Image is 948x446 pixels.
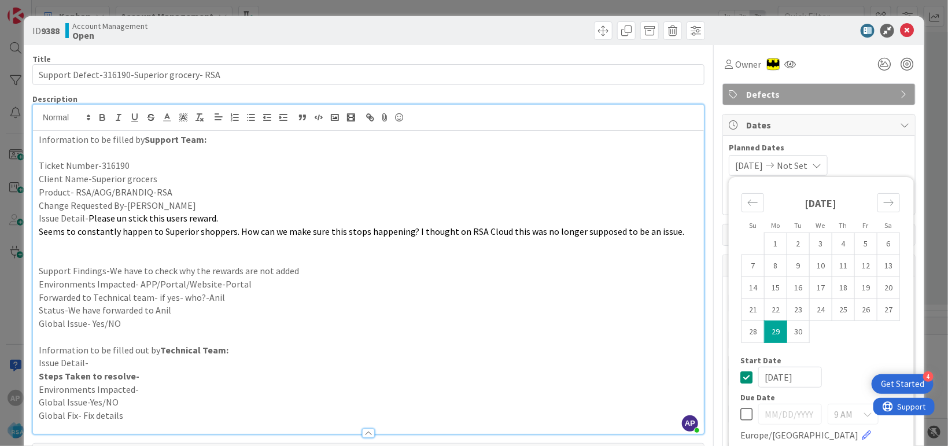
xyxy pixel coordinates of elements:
[39,199,698,212] p: Change Requested By-[PERSON_NAME]
[758,404,822,425] input: MM/DD/YYYY
[810,298,832,320] td: Choose Wednesday, 09/24/2025 12:00 PM as your check-out date. It’s available.
[765,255,787,277] td: Choose Monday, 09/08/2025 12:00 PM as your check-out date. It’s available.
[39,133,698,146] p: Information to be filled by
[839,221,847,230] small: Th
[160,344,228,356] strong: Technical Team:
[740,356,781,364] span: Start Date
[787,320,810,342] td: Choose Tuesday, 09/30/2025 12:00 PM as your check-out date. It’s available.
[742,193,764,212] div: Move backward to switch to the previous month.
[810,277,832,298] td: Choose Wednesday, 09/17/2025 12:00 PM as your check-out date. It’s available.
[877,193,900,212] div: Move forward to switch to the next month.
[39,186,698,199] p: Product- RSA/AOG/BRANDIQ-RSA
[787,277,810,298] td: Choose Tuesday, 09/16/2025 12:00 PM as your check-out date. It’s available.
[832,298,855,320] td: Choose Thursday, 09/25/2025 12:00 PM as your check-out date. It’s available.
[805,197,837,210] strong: [DATE]
[765,320,787,342] td: Selected as start date. Monday, 09/29/2025 12:00 PM
[24,2,53,16] span: Support
[72,31,147,40] b: Open
[39,264,698,278] p: Support Findings-We have to check why the rewards are not added
[810,255,832,277] td: Choose Wednesday, 09/10/2025 12:00 PM as your check-out date. It’s available.
[787,298,810,320] td: Choose Tuesday, 09/23/2025 12:00 PM as your check-out date. It’s available.
[834,406,853,422] span: 9 AM
[32,94,78,104] span: Description
[39,226,684,237] span: Seems to constantly happen to Superior shoppers. How can we make sure this stops happening? I tho...
[740,393,775,401] span: Due Date
[742,255,765,277] td: Choose Sunday, 09/07/2025 12:00 PM as your check-out date. It’s available.
[746,87,894,101] span: Defects
[855,255,877,277] td: Choose Friday, 09/12/2025 12:00 PM as your check-out date. It’s available.
[877,277,900,298] td: Choose Saturday, 09/20/2025 12:00 PM as your check-out date. It’s available.
[39,370,139,382] strong: Steps Taken to resolve-
[735,57,761,71] span: Owner
[872,374,934,394] div: Open Get Started checklist, remaining modules: 4
[877,298,900,320] td: Choose Saturday, 09/27/2025 12:00 PM as your check-out date. It’s available.
[855,277,877,298] td: Choose Friday, 09/19/2025 12:00 PM as your check-out date. It’s available.
[735,159,763,172] span: [DATE]
[742,277,765,298] td: Choose Sunday, 09/14/2025 12:00 PM as your check-out date. It’s available.
[41,25,60,36] b: 9388
[877,255,900,277] td: Choose Saturday, 09/13/2025 12:00 PM as your check-out date. It’s available.
[767,58,780,71] img: AC
[855,233,877,255] td: Choose Friday, 09/05/2025 12:00 PM as your check-out date. It’s available.
[881,378,924,390] div: Get Started
[863,221,869,230] small: Fr
[877,233,900,255] td: Choose Saturday, 09/06/2025 12:00 PM as your check-out date. It’s available.
[39,291,698,304] p: Forwarded to Technical team- if yes- who?-Anil
[787,233,810,255] td: Choose Tuesday, 09/02/2025 12:00 PM as your check-out date. It’s available.
[777,159,807,172] span: Not Set
[923,371,934,382] div: 4
[765,233,787,255] td: Choose Monday, 09/01/2025 12:00 PM as your check-out date. It’s available.
[794,221,802,230] small: Tu
[39,304,698,317] p: Status-We have forwarded to Anil
[771,221,780,230] small: Mo
[746,118,894,132] span: Dates
[32,64,704,85] input: type card name here...
[749,221,757,230] small: Su
[39,159,698,172] p: Ticket Number-316190
[39,212,698,225] p: Issue Detail-
[39,409,698,422] p: Global Fix- Fix details
[832,255,855,277] td: Choose Thursday, 09/11/2025 12:00 PM as your check-out date. It’s available.
[39,396,698,409] p: Global Issue-Yes/NO
[787,255,810,277] td: Choose Tuesday, 09/09/2025 12:00 PM as your check-out date. It’s available.
[832,233,855,255] td: Choose Thursday, 09/04/2025 12:00 PM as your check-out date. It’s available.
[765,277,787,298] td: Choose Monday, 09/15/2025 12:00 PM as your check-out date. It’s available.
[729,183,913,356] div: Calendar
[32,54,51,64] label: Title
[72,21,147,31] span: Account Management
[39,344,698,357] p: Information to be filled out by
[832,277,855,298] td: Choose Thursday, 09/18/2025 12:00 PM as your check-out date. It’s available.
[39,278,698,291] p: Environments Impacted- APP/Portal/Website-Portal
[682,415,698,432] span: AP
[32,24,60,38] span: ID
[729,142,909,154] span: Planned Dates
[39,317,698,330] p: Global Issue- Yes/NO
[855,298,877,320] td: Choose Friday, 09/26/2025 12:00 PM as your check-out date. It’s available.
[39,172,698,186] p: Client Name-Superior grocers
[810,233,832,255] td: Choose Wednesday, 09/03/2025 12:00 PM as your check-out date. It’s available.
[740,428,858,442] span: Europe/[GEOGRAPHIC_DATA]
[145,134,206,145] strong: Support Team:
[39,383,698,396] p: Environments Impacted-
[758,367,822,388] input: MM/DD/YYYY
[742,298,765,320] td: Choose Sunday, 09/21/2025 12:00 PM as your check-out date. It’s available.
[39,356,698,370] p: Issue Detail-
[765,298,787,320] td: Choose Monday, 09/22/2025 12:00 PM as your check-out date. It’s available.
[88,212,218,224] span: Please un stick this users reward.
[816,221,825,230] small: We
[742,320,765,342] td: Choose Sunday, 09/28/2025 12:00 PM as your check-out date. It’s available.
[884,221,892,230] small: Sa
